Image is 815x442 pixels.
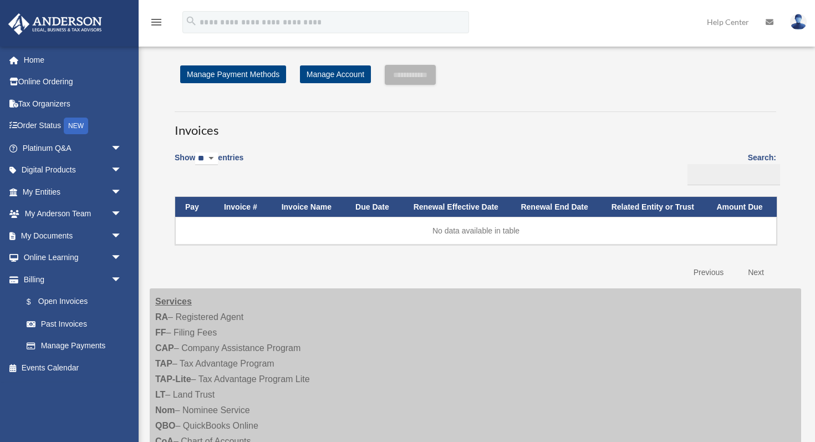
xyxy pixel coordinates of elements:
[8,49,139,71] a: Home
[16,335,133,357] a: Manage Payments
[111,181,133,204] span: arrow_drop_down
[111,137,133,160] span: arrow_drop_down
[345,197,404,217] th: Due Date: activate to sort column ascending
[155,421,175,430] strong: QBO
[8,181,139,203] a: My Entitiesarrow_drop_down
[155,390,165,399] strong: LT
[175,217,777,245] td: No data available in table
[33,295,38,309] span: $
[8,247,139,269] a: Online Learningarrow_drop_down
[175,197,214,217] th: Pay: activate to sort column descending
[175,111,776,139] h3: Invoices
[300,65,371,83] a: Manage Account
[8,268,133,291] a: Billingarrow_drop_down
[111,159,133,182] span: arrow_drop_down
[155,374,191,384] strong: TAP-Lite
[214,197,272,217] th: Invoice #: activate to sort column ascending
[111,225,133,247] span: arrow_drop_down
[687,164,780,185] input: Search:
[16,313,133,335] a: Past Invoices
[155,328,166,337] strong: FF
[195,153,218,165] select: Showentries
[155,312,168,322] strong: RA
[8,203,139,225] a: My Anderson Teamarrow_drop_down
[8,93,139,115] a: Tax Organizers
[185,15,197,27] i: search
[111,268,133,291] span: arrow_drop_down
[150,16,163,29] i: menu
[155,343,174,353] strong: CAP
[404,197,511,217] th: Renewal Effective Date: activate to sort column ascending
[64,118,88,134] div: NEW
[111,247,133,270] span: arrow_drop_down
[16,291,128,313] a: $Open Invoices
[5,13,105,35] img: Anderson Advisors Platinum Portal
[150,19,163,29] a: menu
[175,151,243,176] label: Show entries
[272,197,345,217] th: Invoice Name: activate to sort column ascending
[8,225,139,247] a: My Documentsarrow_drop_down
[8,137,139,159] a: Platinum Q&Aarrow_drop_down
[685,261,732,284] a: Previous
[155,359,172,368] strong: TAP
[684,151,776,185] label: Search:
[155,297,192,306] strong: Services
[8,71,139,93] a: Online Ordering
[180,65,286,83] a: Manage Payment Methods
[8,159,139,181] a: Digital Productsarrow_drop_down
[790,14,807,30] img: User Pic
[111,203,133,226] span: arrow_drop_down
[511,197,601,217] th: Renewal End Date: activate to sort column ascending
[155,405,175,415] strong: Nom
[706,197,777,217] th: Amount Due: activate to sort column ascending
[8,115,139,138] a: Order StatusNEW
[740,261,772,284] a: Next
[8,357,139,379] a: Events Calendar
[602,197,707,217] th: Related Entity or Trust: activate to sort column ascending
